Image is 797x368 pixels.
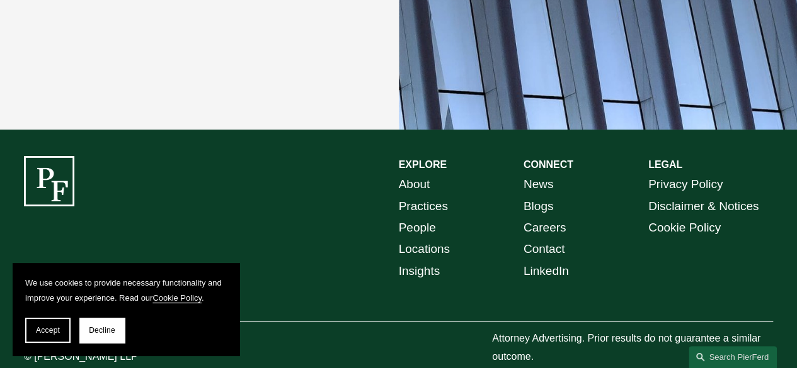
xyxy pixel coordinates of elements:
strong: LEGAL [648,159,682,170]
a: LinkedIn [524,260,569,282]
a: Contact [524,238,565,260]
a: Blogs [524,196,554,217]
p: © [PERSON_NAME] LLP [24,348,180,366]
a: Search this site [689,346,777,368]
a: Cookie Policy [152,293,202,303]
button: Decline [79,318,125,343]
a: Locations [399,238,450,260]
span: Accept [36,326,60,335]
strong: CONNECT [524,159,573,170]
section: Cookie banner [13,263,239,355]
span: Decline [89,326,115,335]
a: Practices [399,196,448,217]
button: Accept [25,318,71,343]
a: People [399,217,436,238]
a: Careers [524,217,566,238]
a: Insights [399,260,440,282]
a: About [399,174,430,195]
a: Disclaimer & Notices [648,196,759,217]
a: News [524,174,554,195]
strong: EXPLORE [399,159,447,170]
a: Privacy Policy [648,174,723,195]
a: Cookie Policy [648,217,721,238]
p: We use cookies to provide necessary functionality and improve your experience. Read our . [25,276,227,305]
p: Attorney Advertising. Prior results do not guarantee a similar outcome. [492,330,773,366]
